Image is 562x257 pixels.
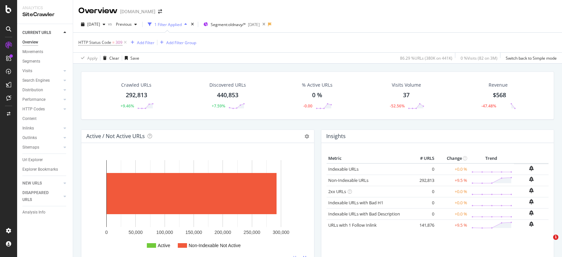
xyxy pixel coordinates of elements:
h4: Active / Not Active URLs [86,132,145,141]
td: 0 [410,197,436,208]
div: SiteCrawler [22,11,67,18]
td: 141,876 [410,219,436,231]
div: NEW URLS [22,180,42,187]
a: Indexable URLs with Bad Description [328,211,400,217]
button: Save [122,53,139,63]
th: # URLS [410,154,436,163]
div: 0 % [312,91,322,100]
td: +9.5 % [436,175,469,186]
a: URLs with 1 Follow Inlink [328,222,377,228]
button: Add Filter [128,39,154,46]
div: Save [130,55,139,61]
span: Segment: oldnavy/* [211,22,246,27]
div: +9.46% [120,103,134,109]
td: +0.0 % [436,186,469,197]
div: Overview [22,39,38,46]
iframe: Intercom live chat [540,235,555,250]
div: Add Filter [137,40,154,45]
a: CURRENT URLS [22,29,62,36]
a: Outlinks [22,134,62,141]
div: Content [22,115,37,122]
div: 1 Filter Applied [154,22,182,27]
div: bell-plus [529,210,534,215]
div: Clear [109,55,119,61]
div: DISAPPEARED URLS [22,189,56,203]
div: Explorer Bookmarks [22,166,58,173]
div: Search Engines [22,77,50,84]
div: -52.56% [390,103,405,109]
td: 0 [410,208,436,219]
i: Options [305,134,309,139]
td: 0 [410,163,436,175]
div: Analytics [22,5,67,11]
div: bell-plus [529,166,534,171]
div: Segments [22,58,40,65]
a: Indexable URLs with Bad H1 [328,200,383,206]
div: [DATE] [248,22,260,27]
a: HTTP Codes [22,106,62,113]
div: Visits Volume [392,82,421,88]
div: Discovered URLs [209,82,246,88]
div: Sitemaps [22,144,39,151]
div: Overview [78,5,118,16]
span: vs [108,21,113,27]
text: Active [158,243,170,248]
span: Previous [113,21,132,27]
a: Explorer Bookmarks [22,166,68,173]
div: Crawled URLs [121,82,151,88]
a: Indexable URLs [328,166,359,172]
div: 440,853 [217,91,238,100]
td: +9.5 % [436,219,469,231]
a: DISAPPEARED URLS [22,189,62,203]
div: % Active URLs [302,82,333,88]
div: Switch back to Simple mode [506,55,557,61]
a: Non-Indexable URLs [328,177,368,183]
div: [DOMAIN_NAME] [120,8,155,15]
div: bell-plus [529,221,534,227]
a: Performance [22,96,62,103]
div: bell-plus [529,177,534,182]
text: 150,000 [185,230,202,235]
button: Previous [113,19,140,30]
div: arrow-right-arrow-left [158,9,162,14]
td: +0.0 % [436,208,469,219]
div: Apply [87,55,97,61]
td: 292,813 [410,175,436,186]
span: Revenue [489,82,508,88]
a: Overview [22,39,68,46]
div: bell-plus [529,199,534,204]
a: Analysis Info [22,209,68,216]
th: Metric [327,154,410,163]
button: 1 Filter Applied [145,19,190,30]
span: = [112,40,115,45]
text: 300,000 [273,230,289,235]
text: 200,000 [215,230,231,235]
a: Segments [22,58,68,65]
td: +0.0 % [436,163,469,175]
div: -0.00 [303,103,312,109]
text: 50,000 [128,230,143,235]
span: $568 [493,91,506,99]
div: Visits [22,68,32,74]
div: Performance [22,96,45,103]
div: +7.59% [212,103,225,109]
span: HTTP Status Code [78,40,111,45]
text: 250,000 [244,230,260,235]
a: Visits [22,68,62,74]
div: Inlinks [22,125,34,132]
text: Non-Indexable Not Active [189,243,241,248]
a: Inlinks [22,125,62,132]
button: Apply [78,53,97,63]
svg: A chart. [87,154,305,256]
div: Outlinks [22,134,37,141]
a: Distribution [22,87,62,94]
span: 2025 Sep. 3rd [87,21,100,27]
text: 100,000 [156,230,173,235]
td: +0.0 % [436,197,469,208]
th: Change [436,154,469,163]
button: Switch back to Simple mode [503,53,557,63]
button: [DATE] [78,19,108,30]
td: 0 [410,186,436,197]
span: 309 [116,38,122,47]
a: 2xx URLs [328,188,346,194]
